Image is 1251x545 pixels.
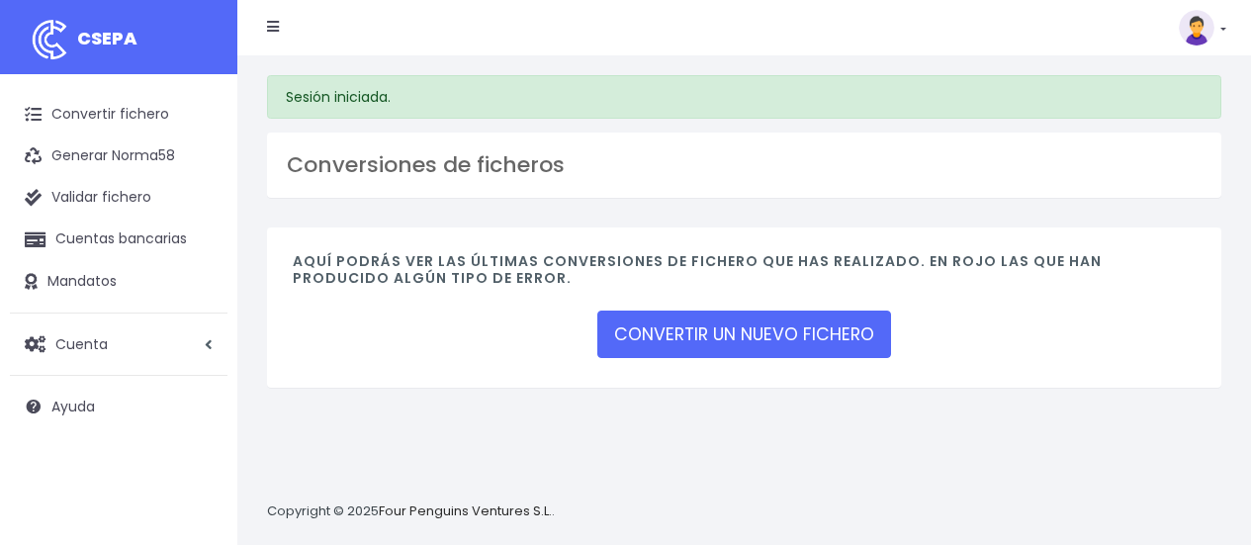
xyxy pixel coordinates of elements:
[10,136,227,177] a: Generar Norma58
[51,397,95,416] span: Ayuda
[267,501,555,522] p: Copyright © 2025 .
[10,219,227,260] a: Cuentas bancarias
[10,386,227,427] a: Ayuda
[10,261,227,303] a: Mandatos
[597,311,891,358] a: CONVERTIR UN NUEVO FICHERO
[1179,10,1214,45] img: profile
[55,333,108,353] span: Cuenta
[10,177,227,219] a: Validar fichero
[10,323,227,365] a: Cuenta
[293,253,1196,297] h4: Aquí podrás ver las últimas conversiones de fichero que has realizado. En rojo las que han produc...
[25,15,74,64] img: logo
[77,26,137,50] span: CSEPA
[10,94,227,136] a: Convertir fichero
[379,501,552,520] a: Four Penguins Ventures S.L.
[287,152,1202,178] h3: Conversiones de ficheros
[267,75,1221,119] div: Sesión iniciada.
